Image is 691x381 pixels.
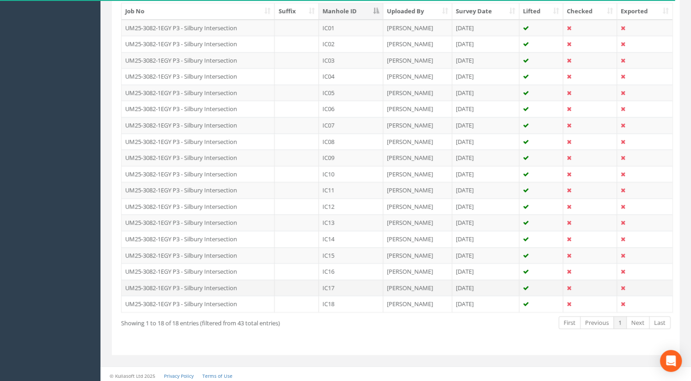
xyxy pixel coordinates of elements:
a: Terms of Use [202,373,232,379]
td: [DATE] [452,101,519,117]
td: IC05 [319,85,384,101]
td: UM25-3082-1EGY P3 - Silbury Intersection [121,182,274,198]
td: UM25-3082-1EGY P3 - Silbury Intersection [121,247,274,264]
small: © Kullasoft Ltd 2025 [110,373,155,379]
td: IC01 [319,20,384,36]
td: UM25-3082-1EGY P3 - Silbury Intersection [121,263,274,280]
td: [PERSON_NAME] [383,149,452,166]
td: UM25-3082-1EGY P3 - Silbury Intersection [121,85,274,101]
td: IC03 [319,52,384,69]
td: [DATE] [452,247,519,264]
th: Survey Date: activate to sort column ascending [452,3,519,20]
td: [DATE] [452,296,519,312]
td: IC18 [319,296,384,312]
th: Checked: activate to sort column ascending [563,3,617,20]
a: Privacy Policy [164,373,194,379]
td: IC17 [319,280,384,296]
td: UM25-3082-1EGY P3 - Silbury Intersection [121,198,274,215]
td: [PERSON_NAME] [383,198,452,215]
td: IC06 [319,101,384,117]
td: IC14 [319,231,384,247]
td: [PERSON_NAME] [383,101,452,117]
td: [DATE] [452,263,519,280]
div: Showing 1 to 18 of 18 entries (filtered from 43 total entries) [121,315,342,328]
div: Open Intercom Messenger [660,350,682,372]
td: [DATE] [452,198,519,215]
td: UM25-3082-1EGY P3 - Silbury Intersection [121,36,274,52]
td: IC16 [319,263,384,280]
td: IC13 [319,214,384,231]
td: UM25-3082-1EGY P3 - Silbury Intersection [121,280,274,296]
td: UM25-3082-1EGY P3 - Silbury Intersection [121,214,274,231]
a: Last [649,316,670,329]
td: UM25-3082-1EGY P3 - Silbury Intersection [121,68,274,85]
td: UM25-3082-1EGY P3 - Silbury Intersection [121,20,274,36]
th: Manhole ID: activate to sort column descending [319,3,384,20]
td: UM25-3082-1EGY P3 - Silbury Intersection [121,296,274,312]
td: [PERSON_NAME] [383,296,452,312]
td: [PERSON_NAME] [383,182,452,198]
a: Previous [580,316,614,329]
td: [PERSON_NAME] [383,247,452,264]
td: [PERSON_NAME] [383,20,452,36]
td: [PERSON_NAME] [383,85,452,101]
td: UM25-3082-1EGY P3 - Silbury Intersection [121,101,274,117]
td: IC11 [319,182,384,198]
th: Exported: activate to sort column ascending [617,3,672,20]
td: [PERSON_NAME] [383,166,452,182]
td: [PERSON_NAME] [383,280,452,296]
td: [DATE] [452,52,519,69]
td: UM25-3082-1EGY P3 - Silbury Intersection [121,133,274,150]
td: [PERSON_NAME] [383,36,452,52]
th: Uploaded By: activate to sort column ascending [383,3,452,20]
td: [DATE] [452,214,519,231]
td: [PERSON_NAME] [383,68,452,85]
td: [DATE] [452,36,519,52]
th: Lifted: activate to sort column ascending [519,3,563,20]
td: [DATE] [452,280,519,296]
td: IC10 [319,166,384,182]
td: IC08 [319,133,384,150]
td: IC04 [319,68,384,85]
td: UM25-3082-1EGY P3 - Silbury Intersection [121,231,274,247]
td: IC09 [319,149,384,166]
td: IC02 [319,36,384,52]
td: [DATE] [452,117,519,133]
th: Job No: activate to sort column ascending [121,3,274,20]
td: [DATE] [452,85,519,101]
td: [PERSON_NAME] [383,117,452,133]
td: [DATE] [452,182,519,198]
td: [DATE] [452,20,519,36]
td: UM25-3082-1EGY P3 - Silbury Intersection [121,117,274,133]
td: [DATE] [452,133,519,150]
td: [DATE] [452,166,519,182]
td: [DATE] [452,68,519,85]
td: UM25-3082-1EGY P3 - Silbury Intersection [121,52,274,69]
a: First [559,316,580,329]
td: IC15 [319,247,384,264]
td: [DATE] [452,231,519,247]
td: [PERSON_NAME] [383,52,452,69]
td: IC07 [319,117,384,133]
td: [PERSON_NAME] [383,133,452,150]
td: UM25-3082-1EGY P3 - Silbury Intersection [121,166,274,182]
td: IC12 [319,198,384,215]
td: [PERSON_NAME] [383,214,452,231]
td: [PERSON_NAME] [383,231,452,247]
th: Suffix: activate to sort column ascending [274,3,318,20]
td: [DATE] [452,149,519,166]
a: 1 [613,316,627,329]
td: UM25-3082-1EGY P3 - Silbury Intersection [121,149,274,166]
td: [PERSON_NAME] [383,263,452,280]
a: Next [626,316,649,329]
